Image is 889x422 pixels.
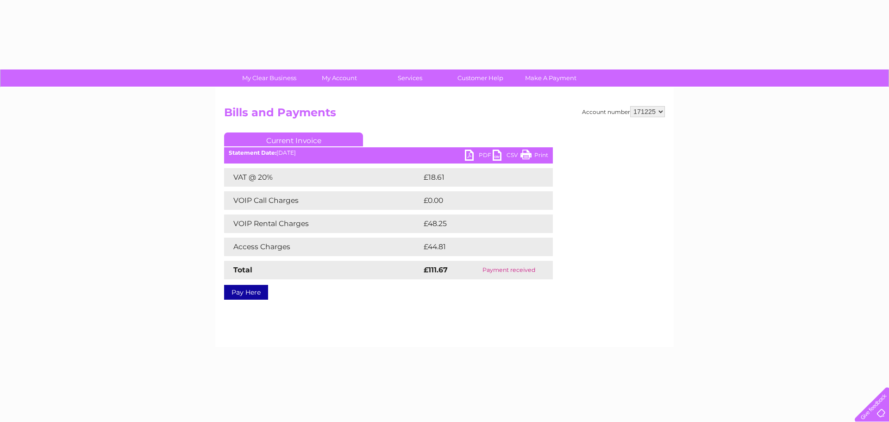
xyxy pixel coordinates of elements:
td: VAT @ 20% [224,168,421,187]
a: My Clear Business [231,69,307,87]
a: Current Invoice [224,132,363,146]
b: Statement Date: [229,149,276,156]
a: CSV [493,150,520,163]
a: Print [520,150,548,163]
strong: £111.67 [424,265,448,274]
td: £18.61 [421,168,532,187]
td: £48.25 [421,214,534,233]
td: £0.00 [421,191,532,210]
td: VOIP Call Charges [224,191,421,210]
div: Account number [582,106,665,117]
strong: Total [233,265,252,274]
td: VOIP Rental Charges [224,214,421,233]
a: My Account [301,69,378,87]
a: Services [372,69,448,87]
a: Customer Help [442,69,519,87]
a: Make A Payment [513,69,589,87]
a: PDF [465,150,493,163]
div: [DATE] [224,150,553,156]
h2: Bills and Payments [224,106,665,124]
td: £44.81 [421,238,533,256]
a: Pay Here [224,285,268,300]
td: Access Charges [224,238,421,256]
td: Payment received [465,261,553,279]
